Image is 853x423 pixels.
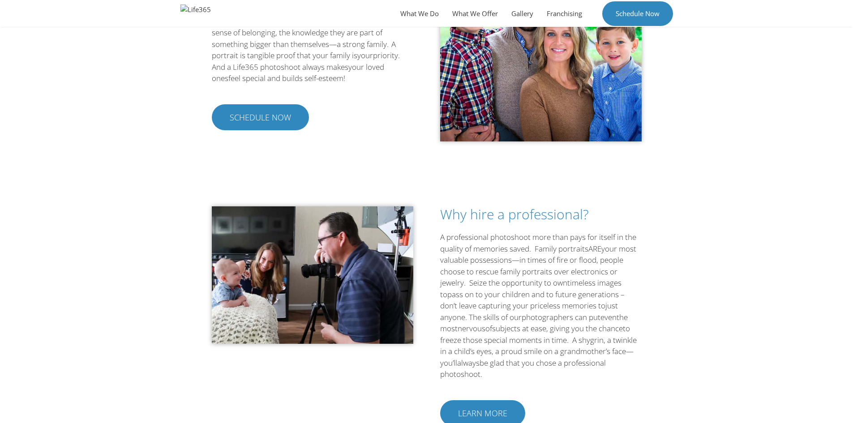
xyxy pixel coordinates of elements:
span: . [465,312,467,322]
span: A professional photoshoot more than pays for itself in the quality of memories saved. [440,232,636,254]
span: subjects at ease [492,323,546,333]
span: of [485,323,492,333]
span: be glad that you cho [480,358,549,368]
span: hotographers [526,312,573,322]
span: to freeze those special moments in time. A shy [440,323,630,345]
span: pass on to your children and to future generations – don’t leave capturing your priceless memorie... [440,289,625,311]
span: your loved ones [212,62,384,84]
span: Why hire [440,205,494,223]
span: grin [590,335,604,345]
span: feel special and builds self-esteem! [228,73,345,83]
span: o [443,289,447,299]
span: your [357,50,373,60]
span: ? [583,205,589,223]
span: , [546,323,548,333]
span: , a proud smile on a grandmothe [492,346,603,356]
span: Family portraits [535,244,588,254]
span: — [329,39,337,49]
span: r [603,346,606,356]
span: can put [575,312,600,322]
span: wn [557,278,567,288]
span: nervous [458,323,485,333]
span: The skills of our [469,312,522,322]
span: always [457,358,480,368]
span: —you’ll [440,346,634,368]
span: rtunity to o [519,278,557,288]
span: Seize the oppo [469,278,519,288]
span: even [600,312,617,322]
span: a professional [497,205,583,223]
a: Schedule Now [602,1,673,26]
span: ’s face [606,346,626,356]
span: giving you the chance [550,323,623,333]
span: a strong family. A portrait is tangible proof that your family is [212,39,396,61]
span: timeless images t [440,278,622,299]
span: ARE [588,244,601,254]
span: SCHEDULE NOW [230,113,291,121]
span: p [522,312,526,322]
span: LEARN MORE [458,409,507,417]
span: just anyone [440,300,618,322]
a: SCHEDULE NOW [212,104,309,130]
